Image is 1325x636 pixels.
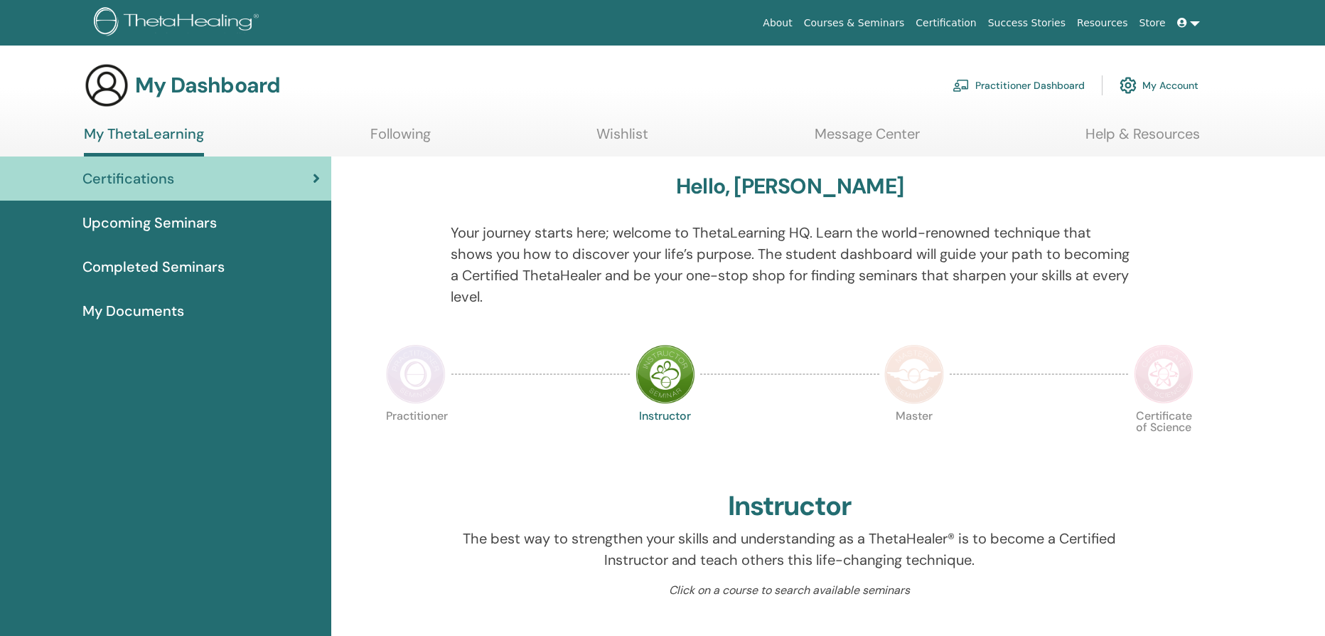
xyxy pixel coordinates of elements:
a: My ThetaLearning [84,125,204,157]
a: About [757,10,798,36]
p: Master [884,410,944,470]
a: Help & Resources [1085,125,1200,153]
a: Message Center [815,125,920,153]
a: Resources [1071,10,1134,36]
p: Click on a course to search available seminars [451,582,1130,599]
a: Certification [910,10,982,36]
p: Your journey starts here; welcome to ThetaLearning HQ. Learn the world-renowned technique that sh... [451,222,1130,307]
a: My Account [1120,70,1198,101]
img: Instructor [635,344,695,404]
h2: Instructor [728,490,852,523]
a: Courses & Seminars [798,10,911,36]
h3: My Dashboard [135,73,280,98]
img: Master [884,344,944,404]
a: Success Stories [982,10,1071,36]
img: logo.png [94,7,264,39]
a: Practitioner Dashboard [953,70,1085,101]
p: Practitioner [386,410,446,470]
h3: Hello, [PERSON_NAME] [676,174,903,199]
img: generic-user-icon.jpg [84,63,129,108]
span: My Documents [82,300,184,322]
img: Practitioner [386,344,446,404]
a: Following [370,125,431,153]
img: Certificate of Science [1134,344,1193,404]
a: Wishlist [596,125,648,153]
img: cog.svg [1120,73,1137,97]
p: Certificate of Science [1134,410,1193,470]
p: The best way to strengthen your skills and understanding as a ThetaHealer® is to become a Certifi... [451,528,1130,571]
span: Certifications [82,168,174,189]
a: Store [1134,10,1171,36]
img: chalkboard-teacher.svg [953,79,970,92]
p: Instructor [635,410,695,470]
span: Completed Seminars [82,256,225,277]
span: Upcoming Seminars [82,212,217,233]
